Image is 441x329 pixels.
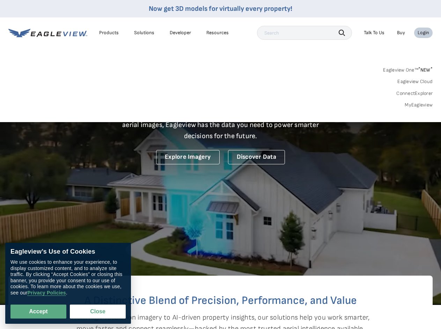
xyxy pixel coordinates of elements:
button: Accept [10,305,66,319]
div: Eagleview’s Use of Cookies [10,248,126,256]
h2: A Distinctive Blend of Precision, Performance, and Value [36,295,405,306]
a: Now get 3D models for virtually every property! [149,5,292,13]
input: Search [257,26,352,40]
a: Explore Imagery [156,150,220,164]
div: Solutions [134,30,154,36]
a: Buy [397,30,405,36]
a: Eagleview One™*NEW* [383,65,433,73]
div: Talk To Us [364,30,384,36]
a: ConnectExplorer [396,90,433,97]
div: We use cookies to enhance your experience, to display customized content, and to analyze site tra... [10,259,126,296]
div: Products [99,30,119,36]
p: A new era starts here. Built on more than 3.5 billion high-resolution aerial images, Eagleview ha... [114,108,328,142]
a: MyEagleview [405,102,433,108]
div: Login [418,30,429,36]
a: Eagleview Cloud [397,78,433,85]
a: Discover Data [228,150,285,164]
a: Privacy Policies [27,290,66,296]
a: Developer [170,30,191,36]
button: Close [70,305,126,319]
div: Resources [206,30,229,36]
span: NEW [418,67,433,73]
